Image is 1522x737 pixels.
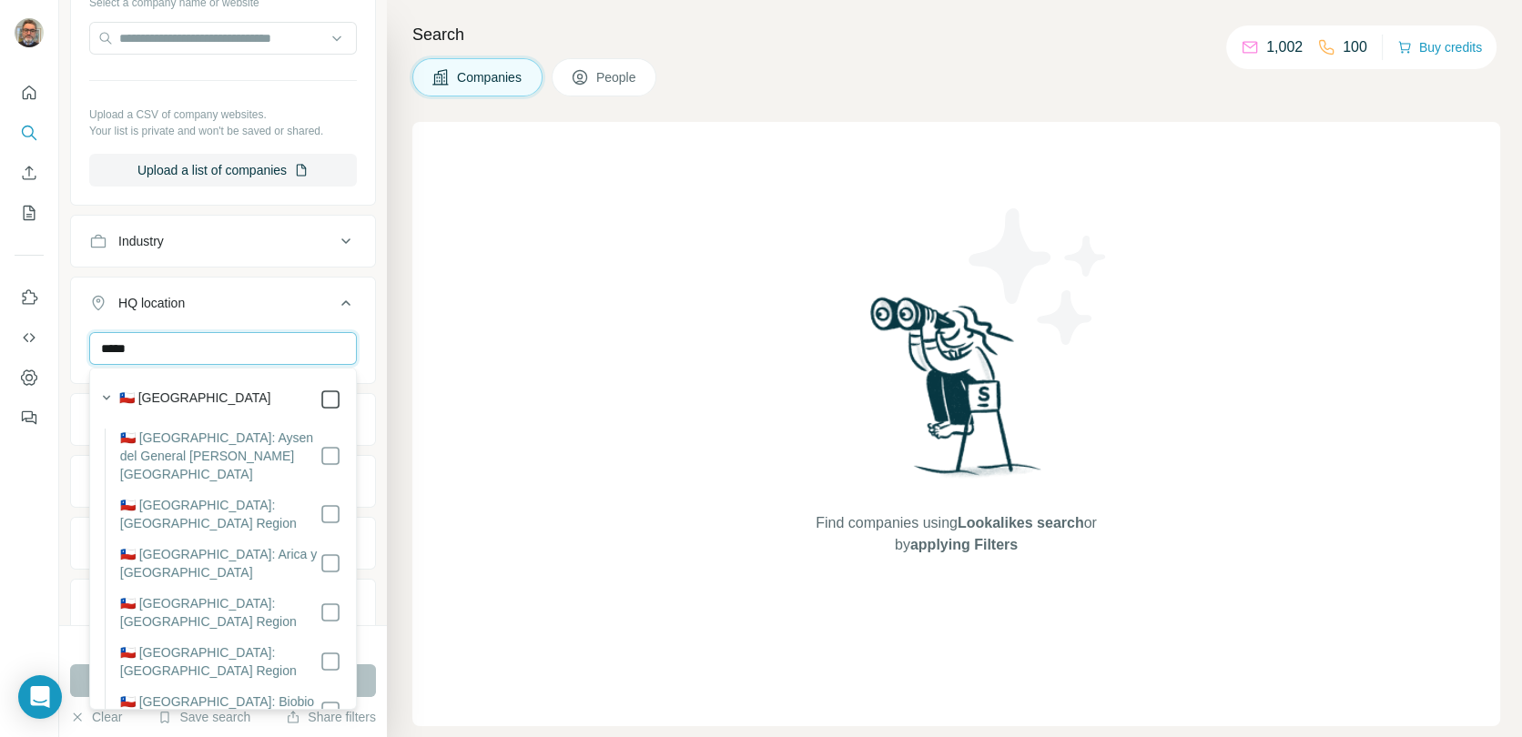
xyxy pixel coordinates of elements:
button: Quick start [15,76,44,109]
label: 🇨🇱 [GEOGRAPHIC_DATA]: [GEOGRAPHIC_DATA] Region [120,643,320,680]
p: Upload a CSV of company websites. [89,106,357,123]
button: Keywords [71,583,375,627]
button: Industry [71,219,375,263]
button: Feedback [15,401,44,434]
p: Your list is private and won't be saved or shared. [89,123,357,139]
img: Surfe Illustration - Woman searching with binoculars [862,292,1051,495]
h4: Search [412,22,1500,47]
label: 🇨🇱 [GEOGRAPHIC_DATA]: Biobio Region [120,692,320,729]
button: Use Surfe on LinkedIn [15,281,44,314]
button: Search [15,116,44,149]
img: Avatar [15,18,44,47]
span: Find companies using or by [810,512,1101,556]
button: Upload a list of companies [89,154,357,187]
label: 🇨🇱 [GEOGRAPHIC_DATA] [119,389,271,410]
button: Clear [70,708,122,726]
img: Surfe Illustration - Stars [957,195,1121,358]
p: 1,002 [1266,36,1303,58]
button: Buy credits [1397,35,1482,60]
label: 🇨🇱 [GEOGRAPHIC_DATA]: Aysen del General [PERSON_NAME][GEOGRAPHIC_DATA] [120,429,320,483]
span: Companies [457,68,523,86]
button: Save search [157,708,250,726]
div: Open Intercom Messenger [18,675,62,719]
span: People [596,68,638,86]
button: Use Surfe API [15,321,44,354]
div: HQ location [118,294,185,312]
p: 100 [1343,36,1367,58]
span: Lookalikes search [958,515,1084,530]
button: HQ location [71,281,375,332]
label: 🇨🇱 [GEOGRAPHIC_DATA]: [GEOGRAPHIC_DATA] Region [120,496,320,532]
button: Dashboard [15,361,44,394]
button: My lists [15,197,44,229]
button: Share filters [286,708,376,726]
button: Enrich CSV [15,156,44,189]
button: Employees (size) [71,459,375,503]
button: Technologies [71,521,375,565]
label: 🇨🇱 [GEOGRAPHIC_DATA]: Arica y [GEOGRAPHIC_DATA] [120,545,320,581]
div: Industry [118,232,164,250]
span: applying Filters [910,537,1018,552]
button: Annual revenue ($) [71,398,375,441]
label: 🇨🇱 [GEOGRAPHIC_DATA]: [GEOGRAPHIC_DATA] Region [120,594,320,631]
